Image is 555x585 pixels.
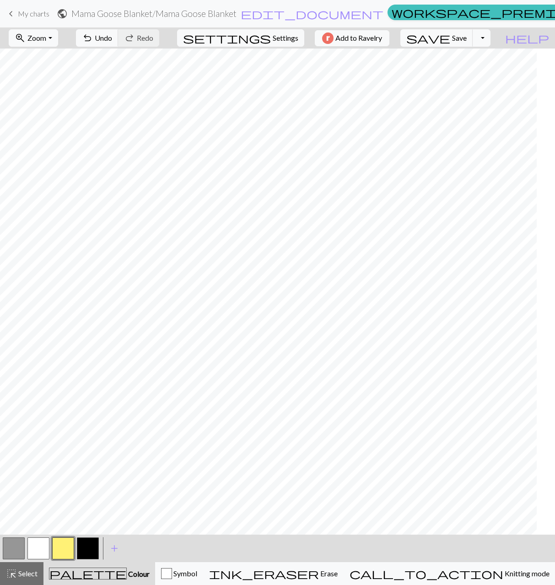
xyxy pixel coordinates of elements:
[43,562,155,585] button: Colour
[183,32,271,44] span: settings
[127,569,150,578] span: Colour
[5,6,49,22] a: My charts
[27,33,46,42] span: Zoom
[82,32,93,44] span: undo
[322,32,334,44] img: Ravelry
[406,32,450,44] span: save
[273,32,298,43] span: Settings
[209,567,319,580] span: ink_eraser
[109,542,120,555] span: add
[49,567,126,580] span: palette
[155,562,203,585] button: Symbol
[241,7,383,20] span: edit_document
[183,32,271,43] i: Settings
[5,7,16,20] span: keyboard_arrow_left
[18,9,49,18] span: My charts
[177,29,304,47] button: SettingsSettings
[76,29,119,47] button: Undo
[350,567,503,580] span: call_to_action
[95,33,112,42] span: Undo
[15,32,26,44] span: zoom_in
[71,8,237,19] h2: Mama Goose Blanket / Mama Goose Blanket
[6,567,17,580] span: highlight_alt
[503,569,550,578] span: Knitting mode
[9,29,58,47] button: Zoom
[172,569,197,578] span: Symbol
[319,569,338,578] span: Erase
[203,562,344,585] button: Erase
[505,32,549,44] span: help
[17,569,38,578] span: Select
[335,32,382,44] span: Add to Ravelry
[400,29,473,47] button: Save
[315,30,389,46] button: Add to Ravelry
[57,7,68,20] span: public
[452,33,467,42] span: Save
